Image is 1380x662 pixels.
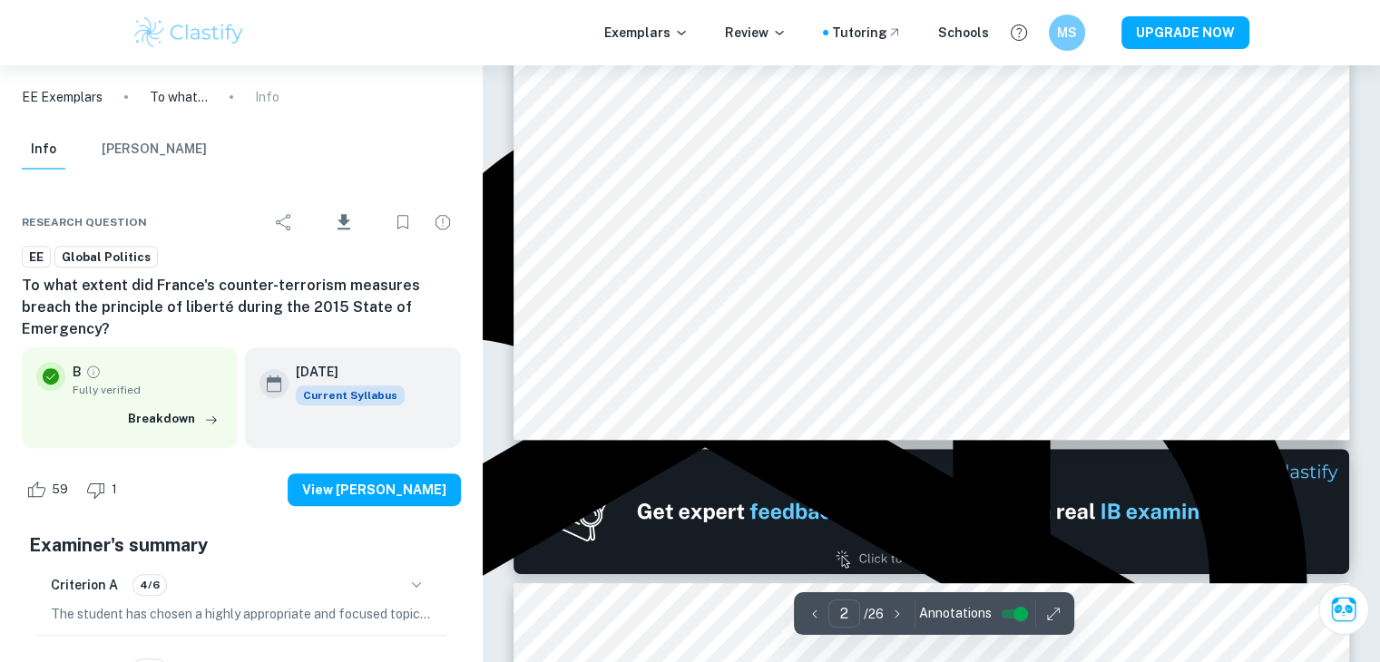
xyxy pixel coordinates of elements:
span: Research question [22,214,147,230]
span: Fully verified [73,382,223,398]
div: Report issue [425,204,461,240]
h6: To what extent did France's counter-terrorism measures breach the principle of liberté during the... [22,275,461,340]
h5: Examiner's summary [29,531,454,559]
p: Exemplars [604,23,689,43]
button: Info [22,130,65,170]
button: UPGRADE NOW [1121,16,1249,49]
h6: [DATE] [296,362,390,382]
p: Review [725,23,787,43]
p: To what extent did France's counter-terrorism measures breach the principle of liberté during the... [150,87,208,107]
div: Bookmark [385,204,421,240]
div: Share [266,204,302,240]
p: The student has chosen a highly appropriate and focused topic for their Global Politics extended ... [51,604,432,624]
p: Info [255,87,279,107]
h6: Criterion A [51,575,118,595]
span: Annotations [919,604,992,623]
span: 59 [42,481,78,499]
span: Global Politics [55,248,157,267]
div: Dislike [82,475,127,504]
p: B [73,362,82,382]
span: EE [23,248,50,267]
a: EE Exemplars [22,87,103,107]
p: / 26 [864,604,884,624]
a: Global Politics [54,246,158,268]
a: EE [22,246,51,268]
button: [PERSON_NAME] [102,130,207,170]
h6: MS [1056,23,1077,43]
button: View [PERSON_NAME] [288,473,461,506]
span: 1 [102,481,127,499]
div: This exemplar is based on the current syllabus. Feel free to refer to it for inspiration/ideas wh... [296,385,405,405]
div: Like [22,475,78,504]
a: Schools [938,23,989,43]
a: Grade fully verified [85,364,102,380]
a: Tutoring [832,23,902,43]
span: Current Syllabus [296,385,405,405]
button: Breakdown [123,405,223,433]
button: Ask Clai [1318,584,1369,635]
span: 4/6 [133,577,166,593]
button: Help and Feedback [1003,17,1034,48]
button: MS [1049,15,1085,51]
div: Download [306,199,381,246]
img: Clastify logo [132,15,247,51]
